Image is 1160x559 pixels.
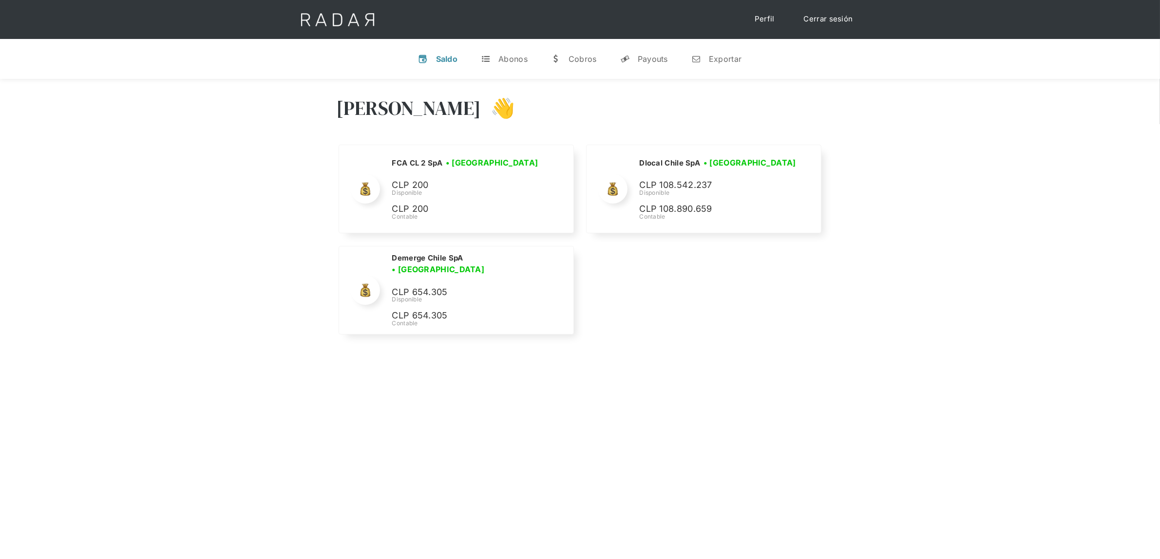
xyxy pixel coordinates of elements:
[639,158,700,168] h2: Dlocal Chile SpA
[794,10,863,29] a: Cerrar sesión
[392,188,541,197] div: Disponible
[392,253,463,263] h2: Demerge Chile SpA
[392,285,538,299] p: CLP 654.305
[436,54,458,64] div: Saldo
[392,295,561,304] div: Disponible
[337,96,481,120] h3: [PERSON_NAME]
[551,54,561,64] div: w
[569,54,597,64] div: Cobros
[620,54,630,64] div: y
[446,157,538,168] h3: • [GEOGRAPHIC_DATA]
[704,157,796,168] h3: • [GEOGRAPHIC_DATA]
[481,54,491,64] div: t
[498,54,528,64] div: Abonos
[418,54,428,64] div: v
[639,212,799,221] div: Contable
[392,309,538,323] p: CLP 654.305
[392,158,442,168] h2: FCA CL 2 SpA
[709,54,742,64] div: Exportar
[638,54,668,64] div: Payouts
[392,178,538,192] p: CLP 200
[639,178,785,192] p: CLP 108.542.237
[745,10,784,29] a: Perfil
[691,54,701,64] div: n
[392,319,561,328] div: Contable
[481,96,515,120] h3: 👋
[639,188,799,197] div: Disponible
[392,263,484,275] h3: • [GEOGRAPHIC_DATA]
[392,202,538,216] p: CLP 200
[392,212,541,221] div: Contable
[639,202,785,216] p: CLP 108.890.659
